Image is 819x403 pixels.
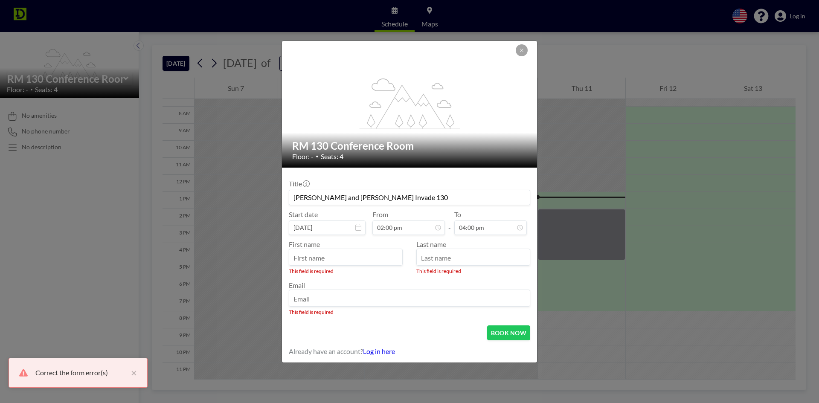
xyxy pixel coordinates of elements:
div: Correct the form error(s) [35,368,127,378]
a: Log in here [363,347,395,355]
div: This field is required [289,268,403,274]
label: Email [289,281,305,289]
div: This field is required [416,268,530,274]
input: Guest reservation [289,190,530,205]
span: • [316,153,319,159]
input: Email [289,292,530,306]
span: - [448,213,451,232]
h2: RM 130 Conference Room [292,139,528,152]
label: From [372,210,388,219]
label: First name [289,240,320,248]
span: Already have an account? [289,347,363,356]
input: First name [289,251,402,265]
div: This field is required [289,309,530,315]
label: Start date [289,210,318,219]
label: To [454,210,461,219]
label: Title [289,180,309,188]
g: flex-grow: 1.2; [360,78,460,129]
button: BOOK NOW [487,325,530,340]
span: Seats: 4 [321,152,343,161]
input: Last name [417,251,530,265]
button: close [127,368,137,378]
label: Last name [416,240,446,248]
span: Floor: - [292,152,314,161]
